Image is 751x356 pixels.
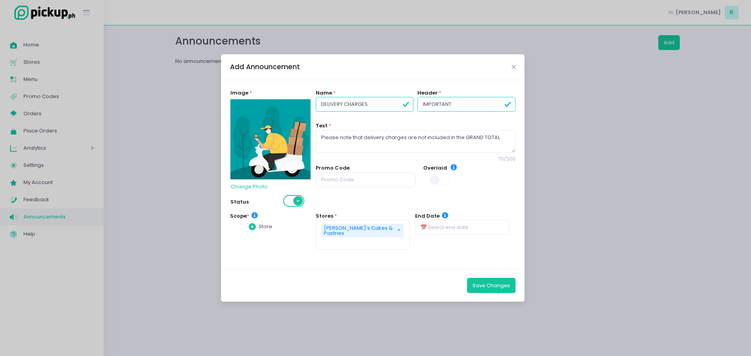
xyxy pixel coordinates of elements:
button: Close [512,65,516,69]
label: store [249,223,272,231]
label: Stores [316,212,333,220]
label: Status [230,198,249,206]
label: Text [316,122,327,130]
label: Scope [230,212,247,220]
div: Add Announcement [230,62,300,72]
input: Promo Code [316,172,415,187]
label: Overlaid [423,164,447,172]
label: Name [316,89,332,97]
span: × [397,226,401,234]
label: Image [230,89,248,97]
input: Header [417,97,515,112]
button: Change Photo [230,179,268,194]
button: Save Changes [467,278,516,293]
textarea: Please note that delivery charges are not included in the GRAND TOTAL. [316,130,516,153]
img: photo [230,99,311,179]
div: 70 / 300 [316,155,516,163]
label: Promo Code [316,164,350,172]
input: Announcement Name [316,97,413,112]
label: Header [417,89,438,97]
input: 📅 Select end date [415,220,509,234]
div: [PERSON_NAME]’s Cakes & Pastries [321,224,403,237]
button: Remove [395,223,403,237]
label: End Date [415,212,440,220]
